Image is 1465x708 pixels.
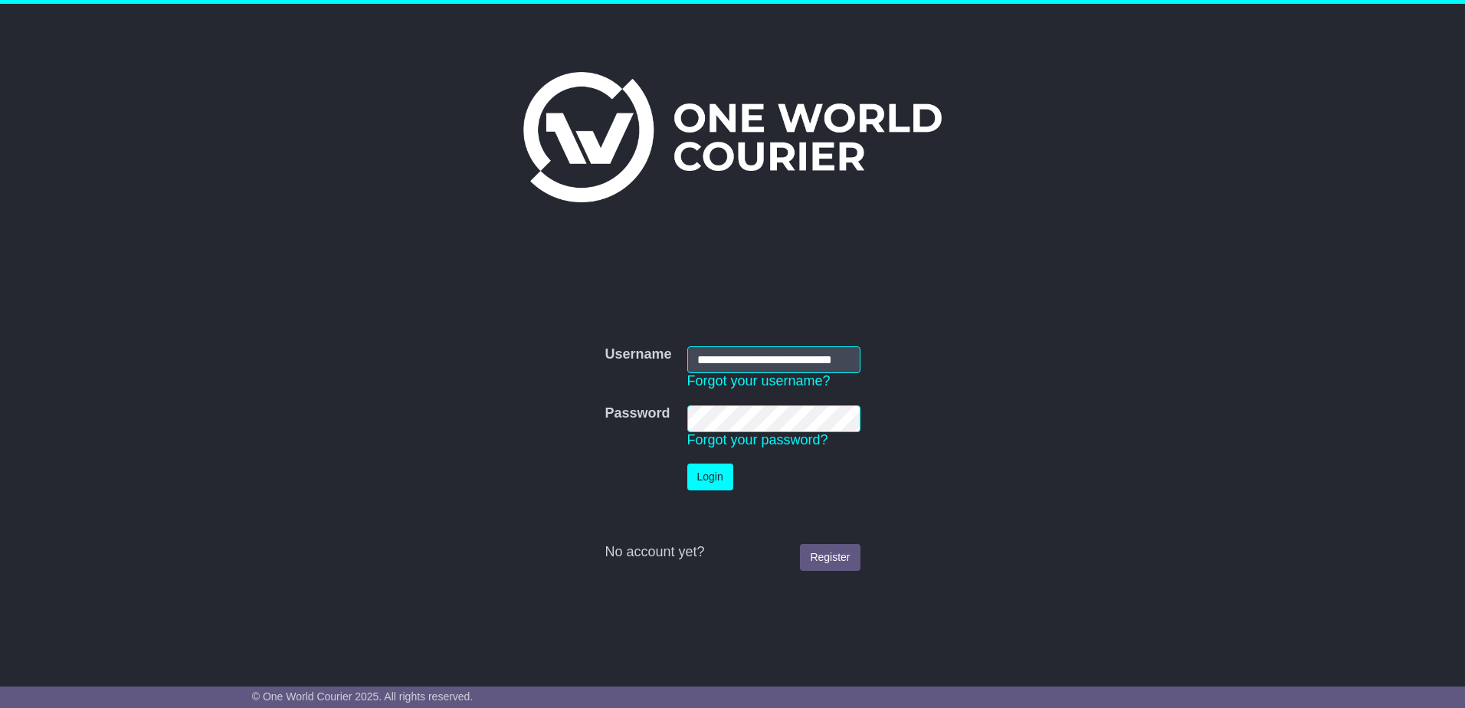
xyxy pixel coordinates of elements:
img: One World [523,72,942,202]
a: Forgot your password? [687,432,828,447]
button: Login [687,464,733,490]
div: No account yet? [605,544,860,561]
span: © One World Courier 2025. All rights reserved. [252,690,474,703]
a: Forgot your username? [687,373,831,388]
label: Username [605,346,671,363]
label: Password [605,405,670,422]
a: Register [800,544,860,571]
